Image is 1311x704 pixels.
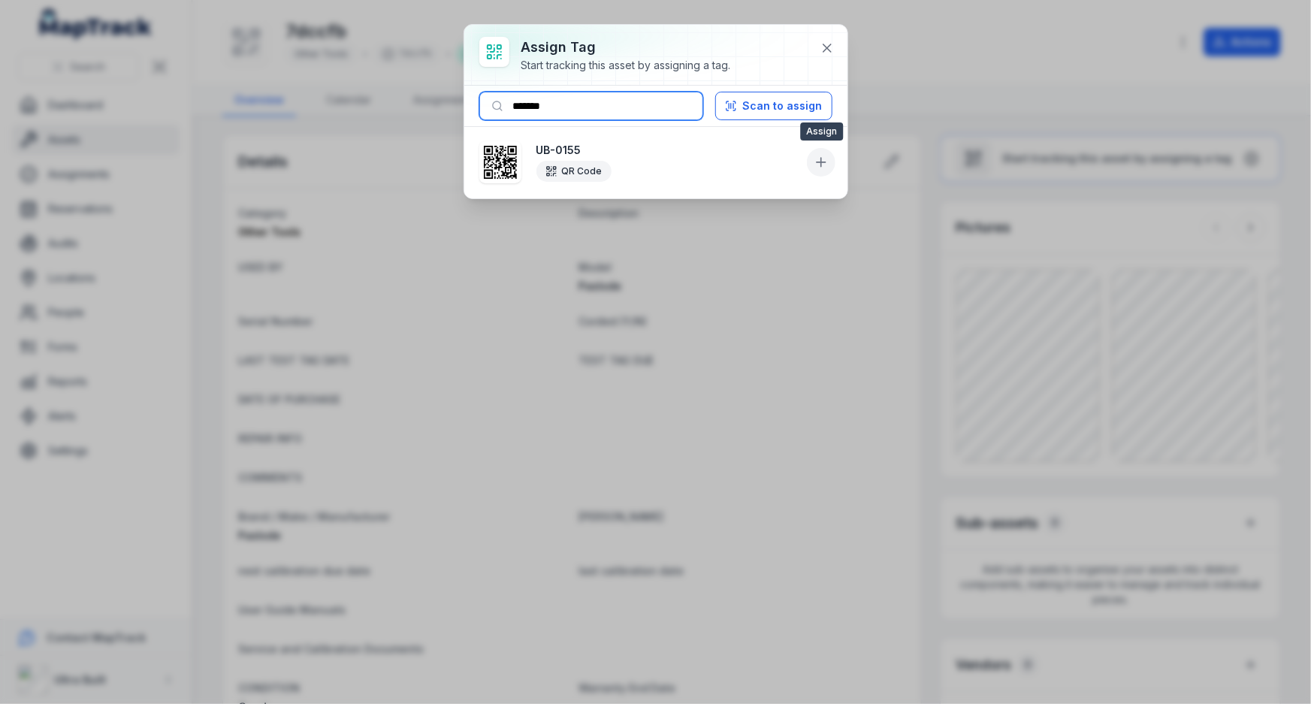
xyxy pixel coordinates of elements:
div: Start tracking this asset by assigning a tag. [521,58,731,73]
button: Scan to assign [715,92,832,120]
h3: Assign tag [521,37,731,58]
div: QR Code [536,161,612,182]
span: Assign [800,122,843,140]
strong: UB-0155 [536,143,801,158]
